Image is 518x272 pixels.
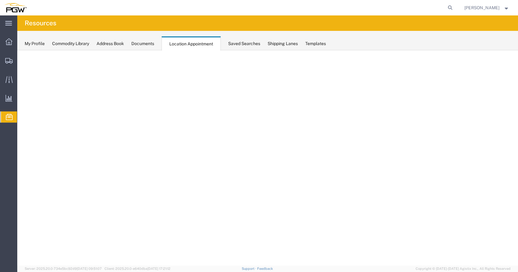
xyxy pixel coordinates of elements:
[268,40,298,47] div: Shipping Lanes
[131,40,154,47] div: Documents
[25,15,56,31] h4: Resources
[97,40,124,47] div: Address Book
[464,4,499,11] span: Brandy Shannon
[105,267,171,270] span: Client: 2025.20.0-e640dba
[162,36,221,51] div: Location Appointment
[17,50,518,266] iframe: FS Legacy Container
[25,267,102,270] span: Server: 2025.20.0-734e5bc92d9
[257,267,273,270] a: Feedback
[305,40,326,47] div: Templates
[147,267,171,270] span: [DATE] 17:21:12
[4,3,27,12] img: logo
[416,266,511,271] span: Copyright © [DATE]-[DATE] Agistix Inc., All Rights Reserved
[242,267,257,270] a: Support
[52,40,89,47] div: Commodity Library
[464,4,510,11] button: [PERSON_NAME]
[25,40,45,47] div: My Profile
[228,40,260,47] div: Saved Searches
[77,267,102,270] span: [DATE] 09:51:07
